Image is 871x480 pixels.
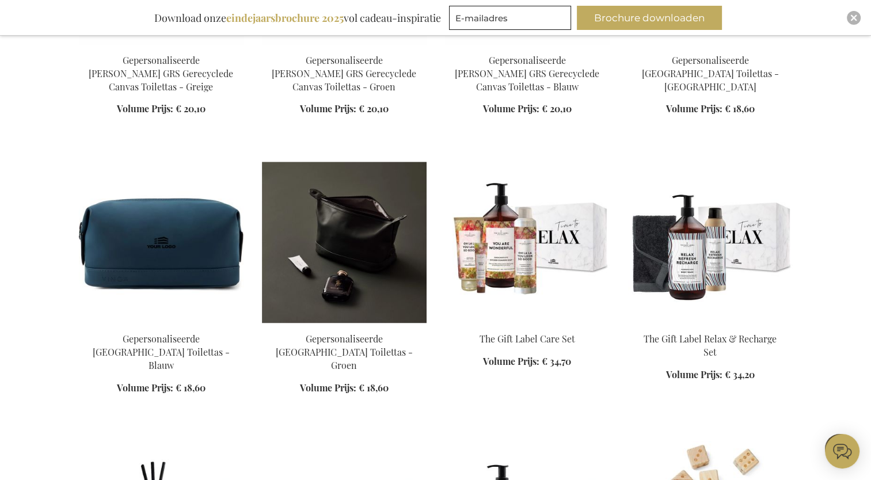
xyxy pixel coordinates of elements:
[117,102,206,116] a: Volume Prijs: € 20,10
[93,333,230,371] a: Gepersonaliseerde [GEOGRAPHIC_DATA] Toilettas - Blauw
[542,102,572,115] span: € 20,10
[176,102,206,115] span: € 20,10
[666,368,722,380] span: Volume Prijs:
[117,382,206,395] a: Volume Prijs: € 18,60
[666,102,722,115] span: Volume Prijs:
[483,102,539,115] span: Volume Prijs:
[455,54,599,93] a: Gepersonaliseerde [PERSON_NAME] GRS Gerecyclede Canvas Toilettas - Blauw
[79,40,244,51] a: Personalised Bosler GRS Recycled Canvas Toiletry Bag - Greige
[272,54,416,93] a: Gepersonaliseerde [PERSON_NAME] GRS Gerecyclede Canvas Toilettas - Groen
[262,162,427,323] img: Gepersonaliseerde Baltimore Toilettas - Groen
[226,11,344,25] b: eindejaarsbrochure 2025
[628,40,793,51] a: Personalised Baltimore Toiletry Bag - Greige
[79,318,244,329] a: Personalised Baltimore Toiletry Bag - Blue
[666,102,755,116] a: Volume Prijs: € 18,60
[725,368,755,380] span: € 34,20
[725,102,755,115] span: € 18,60
[577,6,722,30] button: Brochure downloaden
[642,54,779,93] a: Gepersonaliseerde [GEOGRAPHIC_DATA] Toilettas - [GEOGRAPHIC_DATA]
[117,382,173,394] span: Volume Prijs:
[300,102,389,116] a: Volume Prijs: € 20,10
[628,318,793,329] a: The Gift Label Relax & Recharge Set
[359,102,389,115] span: € 20,10
[89,54,233,93] a: Gepersonaliseerde [PERSON_NAME] GRS Gerecyclede Canvas Toilettas - Greige
[850,14,857,21] img: Close
[79,162,244,323] img: Personalised Baltimore Toiletry Bag - Blue
[449,6,571,30] input: E-mailadres
[149,6,446,30] div: Download onze vol cadeau-inspiratie
[445,162,610,323] img: The Gift Label Care Set
[445,40,610,51] a: Personalised Bosler GRS Recycled Canvas Toiletry Bag - Blue
[483,355,539,367] span: Volume Prijs:
[644,333,777,358] a: The Gift Label Relax & Recharge Set
[117,102,173,115] span: Volume Prijs:
[628,162,793,323] img: The Gift Label Relax & Recharge Set
[483,355,571,368] a: Volume Prijs: € 34,70
[262,40,427,51] a: Personalised Bosler GRS Recycled Canvas Toiletry Bag - Green
[542,355,571,367] span: € 34,70
[666,368,755,382] a: Volume Prijs: € 34,20
[847,11,861,25] div: Close
[445,318,610,329] a: The Gift Label Care Set
[449,6,575,33] form: marketing offers and promotions
[300,102,356,115] span: Volume Prijs:
[480,333,575,345] a: The Gift Label Care Set
[825,434,859,468] iframe: belco-activator-frame
[176,382,206,394] span: € 18,60
[483,102,572,116] a: Volume Prijs: € 20,10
